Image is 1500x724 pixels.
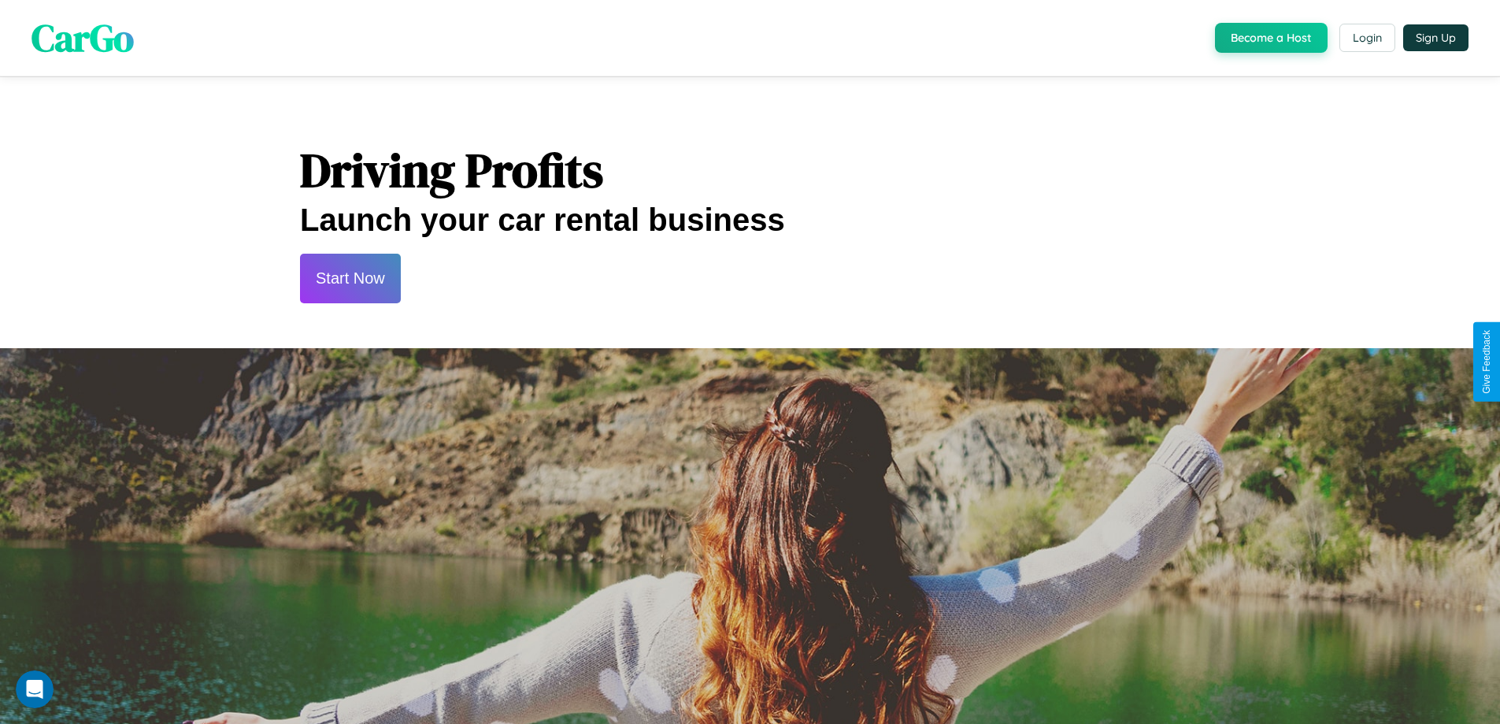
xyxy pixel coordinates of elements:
iframe: Intercom live chat [16,670,54,708]
button: Sign Up [1403,24,1469,51]
button: Login [1339,24,1395,52]
h2: Launch your car rental business [300,202,1200,238]
span: CarGo [31,12,134,64]
h1: Driving Profits [300,138,1200,202]
div: Give Feedback [1481,330,1492,394]
button: Start Now [300,254,401,303]
button: Become a Host [1215,23,1328,53]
